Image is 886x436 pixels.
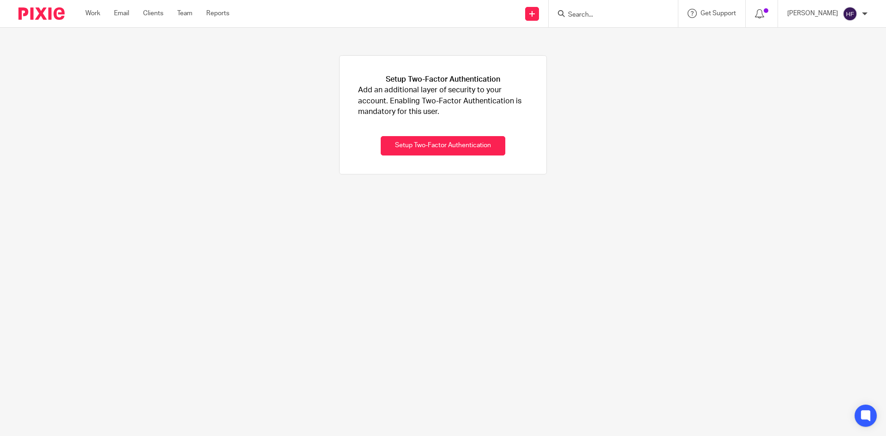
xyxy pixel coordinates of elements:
[843,6,857,21] img: svg%3E
[700,10,736,17] span: Get Support
[206,9,229,18] a: Reports
[381,136,505,156] button: Setup Two-Factor Authentication
[18,7,65,20] img: Pixie
[85,9,100,18] a: Work
[787,9,838,18] p: [PERSON_NAME]
[143,9,163,18] a: Clients
[358,85,528,117] p: Add an additional layer of security to your account. Enabling Two-Factor Authentication is mandat...
[177,9,192,18] a: Team
[386,74,500,85] h1: Setup Two-Factor Authentication
[114,9,129,18] a: Email
[567,11,650,19] input: Search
